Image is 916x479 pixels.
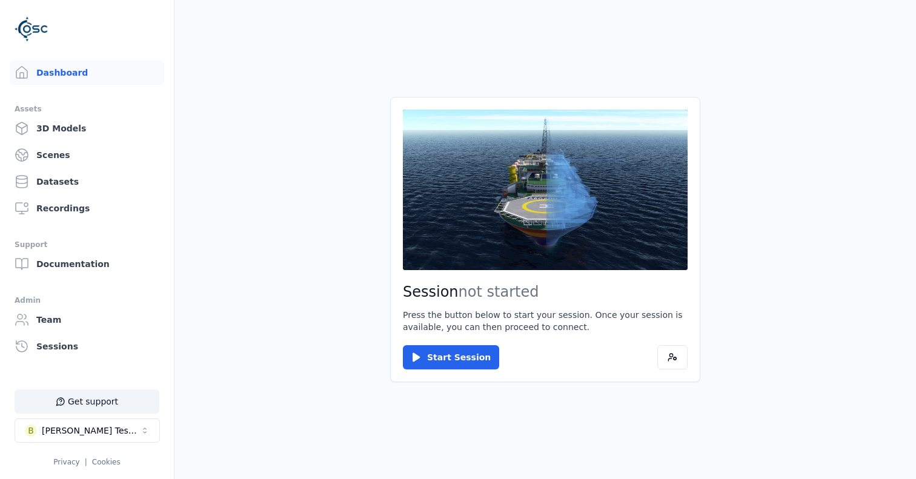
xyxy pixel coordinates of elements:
[403,282,688,302] h2: Session
[403,309,688,333] p: Press the button below to start your session. Once your session is available, you can then procee...
[15,389,159,414] button: Get support
[15,12,48,46] img: Logo
[403,345,499,369] button: Start Session
[10,252,164,276] a: Documentation
[15,293,159,308] div: Admin
[10,196,164,220] a: Recordings
[10,143,164,167] a: Scenes
[25,424,37,437] div: B
[10,308,164,332] a: Team
[85,458,87,466] span: |
[10,116,164,140] a: 3D Models
[10,170,164,194] a: Datasets
[42,424,140,437] div: [PERSON_NAME] Testspace
[10,61,164,85] a: Dashboard
[15,102,159,116] div: Assets
[10,334,164,358] a: Sessions
[15,418,160,443] button: Select a workspace
[53,458,79,466] a: Privacy
[459,283,539,300] span: not started
[15,237,159,252] div: Support
[92,458,121,466] a: Cookies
